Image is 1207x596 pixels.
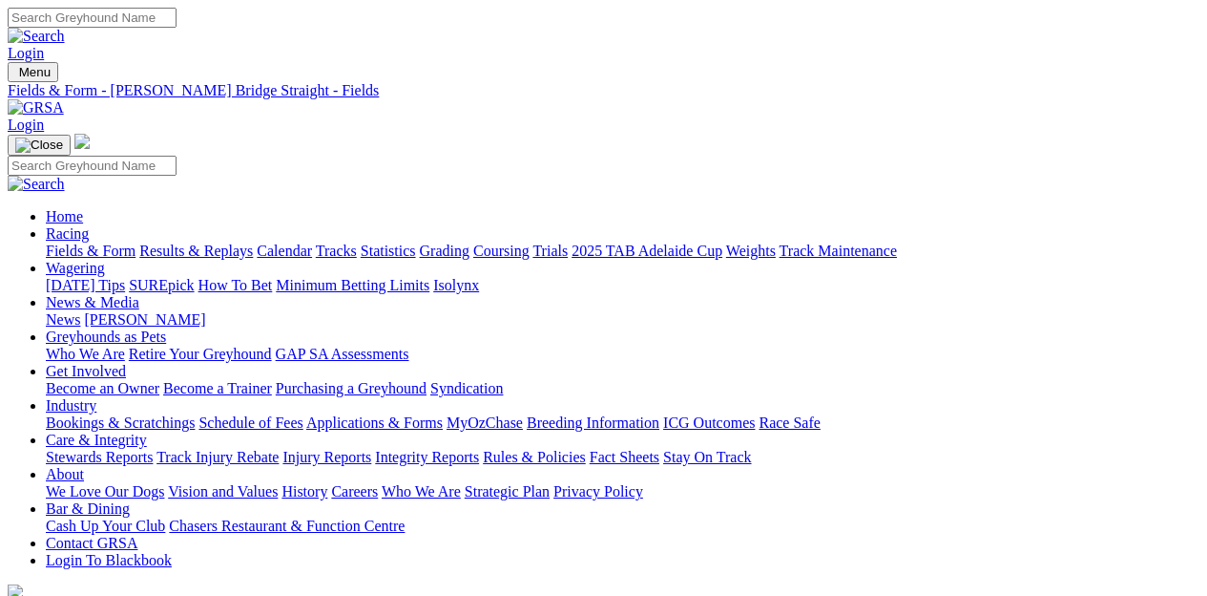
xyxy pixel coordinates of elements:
[726,243,776,259] a: Weights
[46,208,83,224] a: Home
[46,483,164,500] a: We Love Our Dogs
[8,99,64,117] img: GRSA
[420,243,469,259] a: Grading
[8,117,44,133] a: Login
[74,134,90,149] img: logo-grsa-white.png
[169,518,405,534] a: Chasers Restaurant & Function Centre
[281,483,327,500] a: History
[46,294,139,310] a: News & Media
[316,243,357,259] a: Tracks
[46,449,153,465] a: Stewards Reports
[276,380,427,396] a: Purchasing a Greyhound
[8,62,58,82] button: Toggle navigation
[46,535,137,551] a: Contact GRSA
[759,415,820,431] a: Race Safe
[8,82,1199,99] a: Fields & Form - [PERSON_NAME] Bridge Straight - Fields
[8,28,65,45] img: Search
[15,138,63,153] img: Close
[8,176,65,193] img: Search
[46,466,84,482] a: About
[46,432,147,448] a: Care & Integrity
[46,518,1199,535] div: Bar & Dining
[46,380,1199,397] div: Get Involved
[361,243,416,259] a: Statistics
[46,518,165,534] a: Cash Up Your Club
[306,415,443,431] a: Applications & Forms
[46,243,1199,260] div: Racing
[447,415,523,431] a: MyOzChase
[257,243,312,259] a: Calendar
[84,311,205,328] a: [PERSON_NAME]
[129,346,272,362] a: Retire Your Greyhound
[375,449,479,465] a: Integrity Reports
[382,483,461,500] a: Who We Are
[46,363,126,379] a: Get Involved
[8,45,44,61] a: Login
[139,243,253,259] a: Results & Replays
[553,483,643,500] a: Privacy Policy
[46,260,105,276] a: Wagering
[780,243,897,259] a: Track Maintenance
[8,156,177,176] input: Search
[590,449,659,465] a: Fact Sheets
[433,277,479,293] a: Isolynx
[276,346,409,362] a: GAP SA Assessments
[276,277,429,293] a: Minimum Betting Limits
[198,277,273,293] a: How To Bet
[46,311,1199,329] div: News & Media
[163,380,272,396] a: Become a Trainer
[663,415,755,431] a: ICG Outcomes
[282,449,371,465] a: Injury Reports
[46,500,130,517] a: Bar & Dining
[46,380,159,396] a: Become an Owner
[527,415,659,431] a: Breeding Information
[532,243,568,259] a: Trials
[129,277,194,293] a: SUREpick
[46,225,89,242] a: Racing
[46,397,96,414] a: Industry
[473,243,530,259] a: Coursing
[198,415,302,431] a: Schedule of Fees
[663,449,751,465] a: Stay On Track
[46,415,1199,432] div: Industry
[46,277,125,293] a: [DATE] Tips
[572,243,722,259] a: 2025 TAB Adelaide Cup
[46,243,135,259] a: Fields & Form
[46,415,195,431] a: Bookings & Scratchings
[46,277,1199,294] div: Wagering
[46,346,125,362] a: Who We Are
[46,552,172,568] a: Login To Blackbook
[465,483,550,500] a: Strategic Plan
[46,449,1199,466] div: Care & Integrity
[156,449,279,465] a: Track Injury Rebate
[19,65,51,79] span: Menu
[168,483,278,500] a: Vision and Values
[46,311,80,328] a: News
[46,346,1199,363] div: Greyhounds as Pets
[8,8,177,28] input: Search
[46,329,166,345] a: Greyhounds as Pets
[8,135,71,156] button: Toggle navigation
[331,483,378,500] a: Careers
[483,449,586,465] a: Rules & Policies
[46,483,1199,500] div: About
[430,380,503,396] a: Syndication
